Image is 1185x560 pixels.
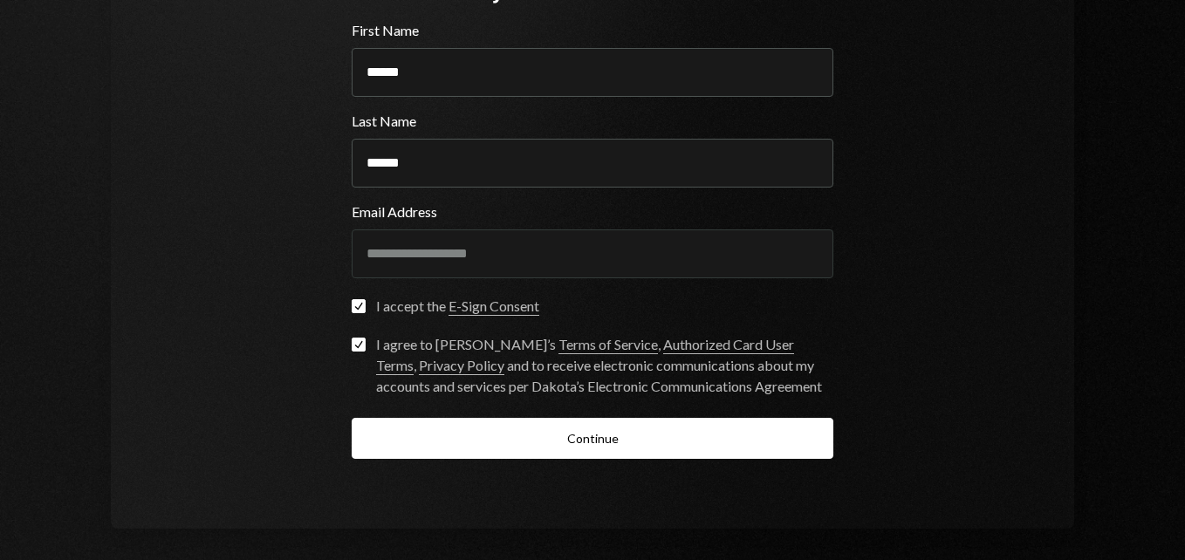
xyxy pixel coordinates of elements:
[352,201,833,222] label: Email Address
[352,418,833,459] button: Continue
[419,357,504,375] a: Privacy Policy
[352,20,833,41] label: First Name
[376,334,833,397] div: I agree to [PERSON_NAME]’s , , and to receive electronic communications about my accounts and ser...
[352,338,366,352] button: I agree to [PERSON_NAME]’s Terms of Service, Authorized Card User Terms, Privacy Policy and to re...
[352,111,833,132] label: Last Name
[352,299,366,313] button: I accept the E-Sign Consent
[558,336,658,354] a: Terms of Service
[449,297,539,316] a: E-Sign Consent
[376,296,539,317] div: I accept the
[376,336,794,375] a: Authorized Card User Terms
